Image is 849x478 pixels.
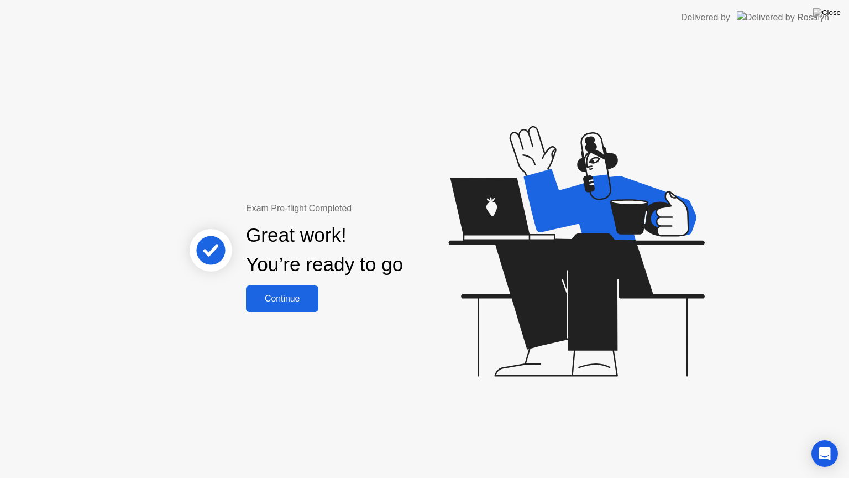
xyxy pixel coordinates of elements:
[813,8,841,17] img: Close
[246,221,403,279] div: Great work! You’re ready to go
[681,11,730,24] div: Delivered by
[249,294,315,304] div: Continue
[737,11,829,24] img: Delivered by Rosalyn
[246,285,318,312] button: Continue
[246,202,474,215] div: Exam Pre-flight Completed
[811,440,838,467] div: Open Intercom Messenger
